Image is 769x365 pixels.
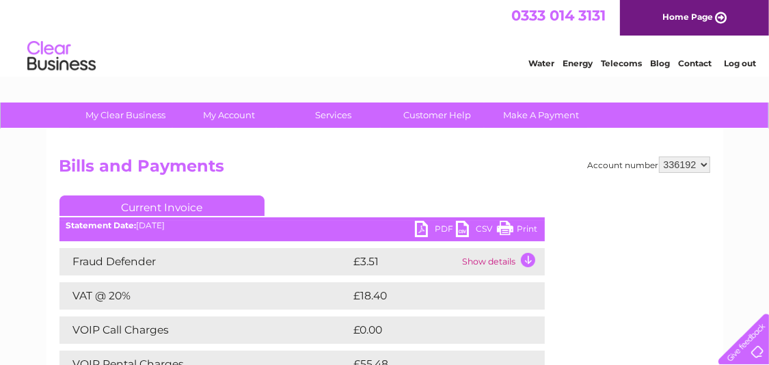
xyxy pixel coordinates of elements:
[59,282,351,310] td: VAT @ 20%
[650,58,670,68] a: Blog
[528,58,554,68] a: Water
[351,316,513,344] td: £0.00
[59,221,545,230] div: [DATE]
[497,221,538,241] a: Print
[59,248,351,275] td: Fraud Defender
[678,58,712,68] a: Contact
[351,248,459,275] td: £3.51
[277,103,390,128] a: Services
[69,103,182,128] a: My Clear Business
[459,248,545,275] td: Show details
[725,58,757,68] a: Log out
[62,8,708,66] div: Clear Business is a trading name of Verastar Limited (registered in [GEOGRAPHIC_DATA] No. 3667643...
[601,58,642,68] a: Telecoms
[563,58,593,68] a: Energy
[27,36,96,77] img: logo.png
[66,220,137,230] b: Statement Date:
[351,282,517,310] td: £18.40
[588,157,710,173] div: Account number
[511,7,606,24] a: 0333 014 3131
[59,157,710,182] h2: Bills and Payments
[456,221,497,241] a: CSV
[415,221,456,241] a: PDF
[381,103,494,128] a: Customer Help
[59,195,265,216] a: Current Invoice
[59,316,351,344] td: VOIP Call Charges
[485,103,597,128] a: Make A Payment
[173,103,286,128] a: My Account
